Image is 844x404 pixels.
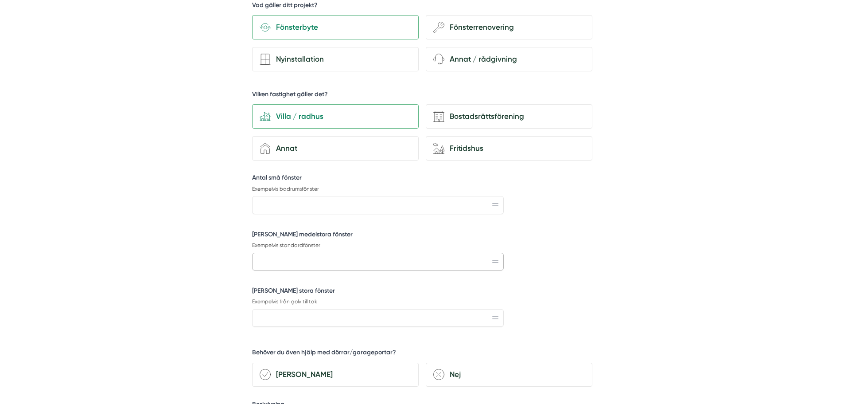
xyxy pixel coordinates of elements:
[252,1,318,12] h5: Vad gäller ditt projekt?
[252,173,504,184] label: Antal små fönster
[252,286,504,298] label: [PERSON_NAME] stora fönster
[252,298,504,306] p: Exempelvis från golv till tak
[252,185,504,193] p: Exempelvis badrumsfönster
[252,90,328,101] h5: Vilken fastighet gäller det?
[252,348,396,359] h5: Behöver du även hjälp med dörrar/garageportar?
[252,242,504,249] p: Exempelvis standardfönster
[252,230,504,241] label: [PERSON_NAME] medelstora fönster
